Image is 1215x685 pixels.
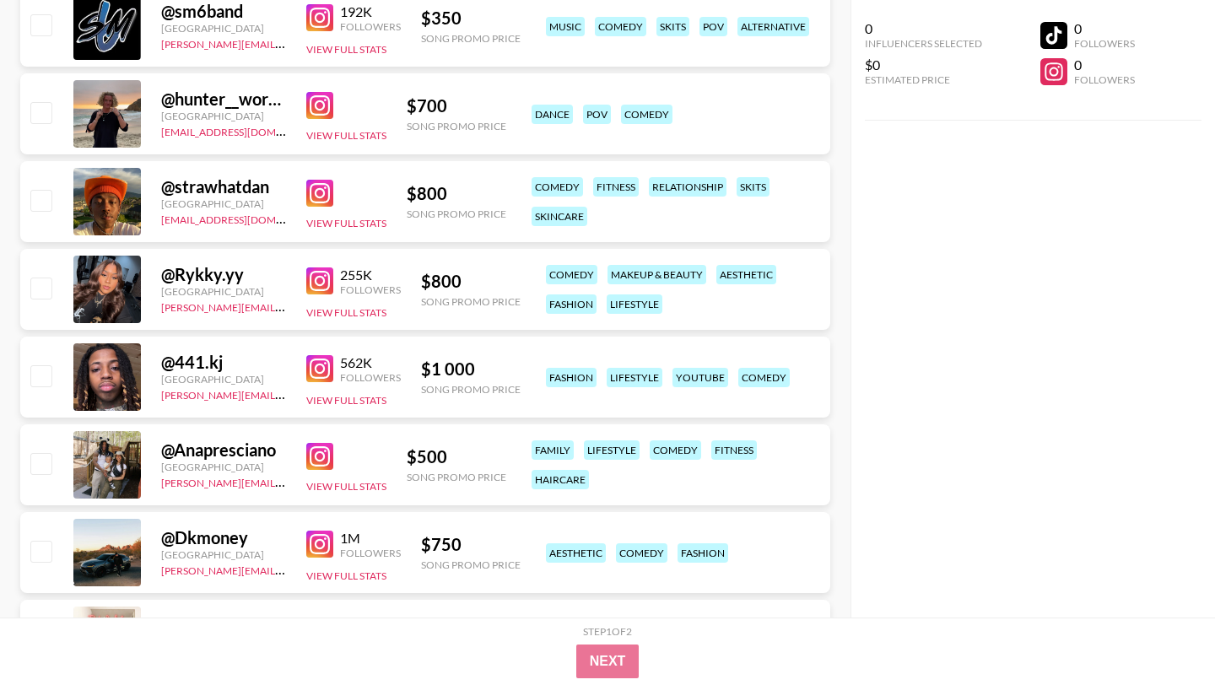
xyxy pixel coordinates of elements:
[650,440,701,460] div: comedy
[576,645,640,678] button: Next
[340,283,401,296] div: Followers
[584,440,640,460] div: lifestyle
[161,110,286,122] div: [GEOGRAPHIC_DATA]
[161,473,411,489] a: [PERSON_NAME][EMAIL_ADDRESS][DOMAIN_NAME]
[161,561,411,577] a: [PERSON_NAME][EMAIL_ADDRESS][DOMAIN_NAME]
[649,177,726,197] div: relationship
[161,352,286,373] div: @ 441.kj
[340,530,401,547] div: 1M
[161,89,286,110] div: @ hunter__workman
[865,20,982,37] div: 0
[678,543,728,563] div: fashion
[421,8,521,29] div: $ 350
[161,527,286,548] div: @ Dkmoney
[546,17,585,36] div: music
[161,615,286,636] div: @ [PERSON_NAME].Yacquelin
[306,306,386,319] button: View Full Stats
[340,354,401,371] div: 562K
[532,207,587,226] div: skincare
[421,295,521,308] div: Song Promo Price
[161,285,286,298] div: [GEOGRAPHIC_DATA]
[306,4,333,31] img: Instagram
[593,177,639,197] div: fitness
[595,17,646,36] div: comedy
[161,264,286,285] div: @ Rykky.yy
[161,373,286,386] div: [GEOGRAPHIC_DATA]
[737,17,809,36] div: alternative
[306,92,333,119] img: Instagram
[306,531,333,558] img: Instagram
[161,440,286,461] div: @ Anapresciano
[421,558,521,571] div: Song Promo Price
[407,471,506,483] div: Song Promo Price
[161,548,286,561] div: [GEOGRAPHIC_DATA]
[340,3,401,20] div: 192K
[656,17,689,36] div: skits
[737,177,769,197] div: skits
[865,37,982,50] div: Influencers Selected
[421,534,521,555] div: $ 750
[306,217,386,229] button: View Full Stats
[421,32,521,45] div: Song Promo Price
[421,271,521,292] div: $ 800
[306,480,386,493] button: View Full Stats
[407,120,506,132] div: Song Promo Price
[340,20,401,33] div: Followers
[306,394,386,407] button: View Full Stats
[607,265,706,284] div: makeup & beauty
[716,265,776,284] div: aesthetic
[161,461,286,473] div: [GEOGRAPHIC_DATA]
[407,183,506,204] div: $ 800
[546,543,606,563] div: aesthetic
[407,208,506,220] div: Song Promo Price
[407,446,506,467] div: $ 500
[532,440,574,460] div: family
[421,383,521,396] div: Song Promo Price
[161,210,331,226] a: [EMAIL_ADDRESS][DOMAIN_NAME]
[161,122,331,138] a: [EMAIL_ADDRESS][DOMAIN_NAME]
[1074,73,1135,86] div: Followers
[865,57,982,73] div: $0
[607,294,662,314] div: lifestyle
[1074,57,1135,73] div: 0
[340,547,401,559] div: Followers
[583,625,632,638] div: Step 1 of 2
[161,35,411,51] a: [PERSON_NAME][EMAIL_ADDRESS][DOMAIN_NAME]
[532,470,589,489] div: haircare
[161,197,286,210] div: [GEOGRAPHIC_DATA]
[306,267,333,294] img: Instagram
[583,105,611,124] div: pov
[161,176,286,197] div: @ strawhatdan
[738,368,790,387] div: comedy
[546,294,597,314] div: fashion
[407,95,506,116] div: $ 700
[306,129,386,142] button: View Full Stats
[672,368,728,387] div: youtube
[607,368,662,387] div: lifestyle
[532,177,583,197] div: comedy
[616,543,667,563] div: comedy
[306,43,386,56] button: View Full Stats
[421,359,521,380] div: $ 1 000
[546,368,597,387] div: fashion
[306,355,333,382] img: Instagram
[340,267,401,283] div: 255K
[161,386,411,402] a: [PERSON_NAME][EMAIL_ADDRESS][DOMAIN_NAME]
[306,443,333,470] img: Instagram
[161,1,286,22] div: @ sm6band
[546,265,597,284] div: comedy
[865,73,982,86] div: Estimated Price
[621,105,672,124] div: comedy
[532,105,573,124] div: dance
[161,22,286,35] div: [GEOGRAPHIC_DATA]
[1074,20,1135,37] div: 0
[1074,37,1135,50] div: Followers
[340,371,401,384] div: Followers
[306,180,333,207] img: Instagram
[161,298,411,314] a: [PERSON_NAME][EMAIL_ADDRESS][DOMAIN_NAME]
[711,440,757,460] div: fitness
[306,569,386,582] button: View Full Stats
[699,17,727,36] div: pov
